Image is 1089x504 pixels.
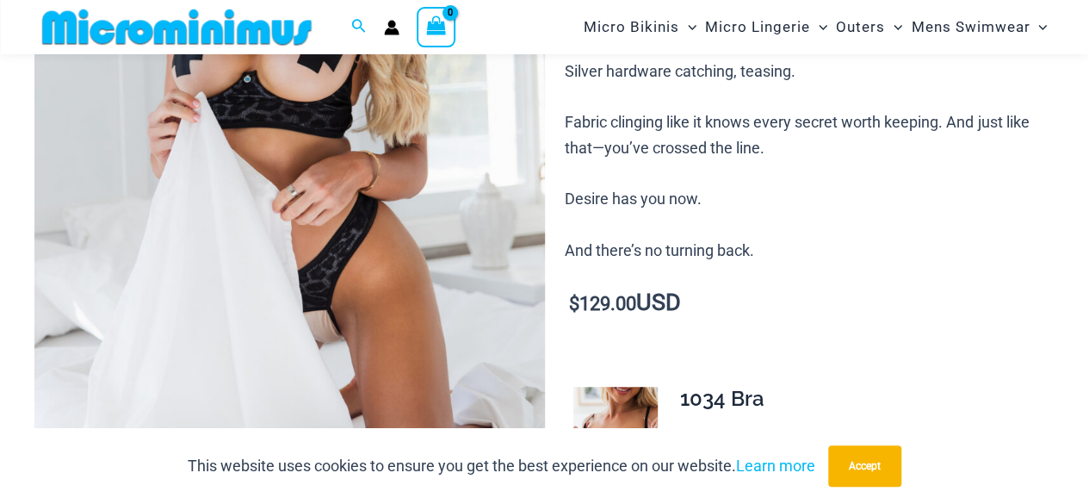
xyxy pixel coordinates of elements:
a: Mens SwimwearMenu ToggleMenu Toggle [906,5,1051,49]
span: Menu Toggle [810,5,827,49]
span: $ [569,293,579,314]
span: Micro Lingerie [705,5,810,49]
a: Micro BikinisMenu ToggleMenu Toggle [579,5,701,49]
li: Open cup bra. [722,422,1041,448]
span: Menu Toggle [1030,5,1047,49]
span: Mens Swimwear [911,5,1030,49]
button: Accept [828,445,901,487]
p: USD [565,290,1055,317]
img: MM SHOP LOGO FLAT [35,8,319,47]
a: Search icon link [351,16,367,38]
span: Micro Bikinis [584,5,679,49]
span: Menu Toggle [679,5,696,49]
a: Account icon link [384,20,399,35]
span: Outers [836,5,885,49]
a: Micro LingerieMenu ToggleMenu Toggle [701,5,832,49]
bdi: 129.00 [569,293,636,314]
a: View Shopping Cart, empty [417,7,456,47]
p: This website uses cookies to ensure you get the best experience on our website. [188,453,815,479]
span: 1034 Bra [680,386,764,411]
span: Menu Toggle [885,5,902,49]
a: Learn more [736,457,815,475]
a: OutersMenu ToggleMenu Toggle [832,5,906,49]
nav: Site Navigation [577,3,1055,52]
